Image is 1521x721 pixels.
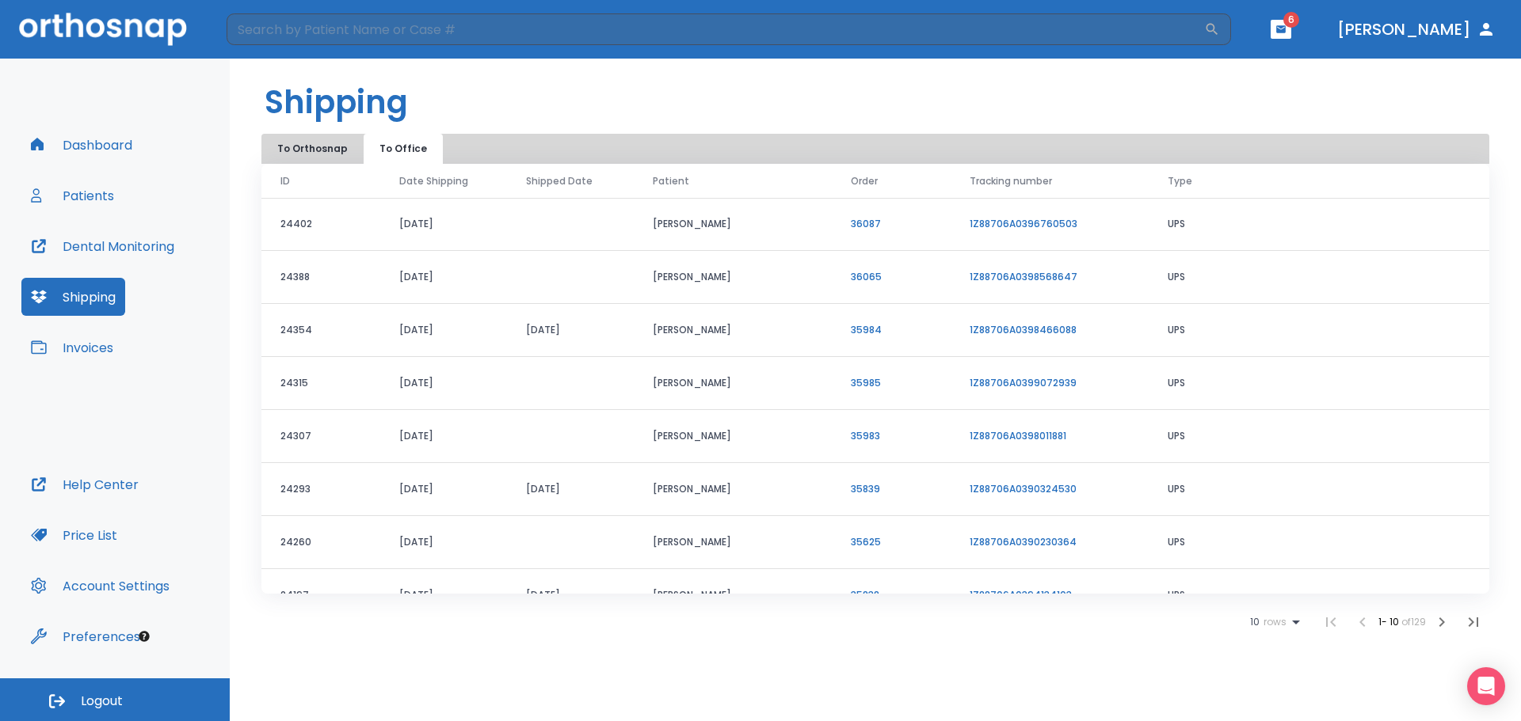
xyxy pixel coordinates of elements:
[21,516,127,554] button: Price List
[380,463,507,516] td: [DATE]
[261,198,380,251] td: 24402
[851,429,880,442] a: 35983
[851,376,881,389] a: 35985
[399,174,468,188] span: Date Shipping
[380,357,507,410] td: [DATE]
[1149,304,1489,357] td: UPS
[19,13,187,45] img: Orthosnap
[380,516,507,569] td: [DATE]
[261,251,380,304] td: 24388
[261,516,380,569] td: 24260
[261,463,380,516] td: 24293
[21,126,142,164] button: Dashboard
[1260,617,1287,628] span: rows
[1149,410,1489,463] td: UPS
[21,328,123,366] button: Invoices
[137,629,151,643] div: Tooltip anchor
[1149,569,1489,622] td: UPS
[1149,198,1489,251] td: UPS
[261,357,380,410] td: 24315
[227,13,1204,45] input: Search by Patient Name or Case #
[970,270,1077,283] a: 1Z88706A0398568647
[1149,516,1489,569] td: UPS
[851,217,881,230] a: 36087
[970,429,1066,442] a: 1Z88706A0398011881
[970,482,1077,495] a: 1Z88706A0390324530
[21,176,124,214] button: Patients
[634,198,832,251] td: [PERSON_NAME]
[970,174,1052,188] span: Tracking number
[21,278,125,316] button: Shipping
[970,217,1077,230] a: 1Z88706A0396760503
[265,78,408,126] h1: Shipping
[970,376,1077,389] a: 1Z88706A0399072939
[261,410,380,463] td: 24307
[1467,667,1505,705] div: Open Intercom Messenger
[265,134,446,164] div: tabs
[507,304,634,357] td: [DATE]
[851,535,881,548] a: 35625
[380,410,507,463] td: [DATE]
[380,198,507,251] td: [DATE]
[1401,615,1426,628] span: of 129
[507,463,634,516] td: [DATE]
[634,569,832,622] td: [PERSON_NAME]
[851,323,882,336] a: 35984
[1378,615,1401,628] span: 1 - 10
[1283,12,1299,28] span: 6
[265,134,360,164] button: To Orthosnap
[21,465,148,503] button: Help Center
[380,304,507,357] td: [DATE]
[634,516,832,569] td: [PERSON_NAME]
[1149,251,1489,304] td: UPS
[21,617,150,655] button: Preferences
[81,693,123,710] span: Logout
[261,569,380,622] td: 24197
[1168,174,1192,188] span: Type
[280,174,290,188] span: ID
[634,410,832,463] td: [PERSON_NAME]
[364,134,443,164] button: To Office
[851,270,882,283] a: 36065
[851,482,880,495] a: 35839
[634,251,832,304] td: [PERSON_NAME]
[1331,15,1502,44] button: [PERSON_NAME]
[851,174,878,188] span: Order
[526,174,593,188] span: Shipped Date
[970,588,1072,601] a: 1Z88706A0394134103
[380,251,507,304] td: [DATE]
[1149,463,1489,516] td: UPS
[1250,617,1260,628] span: 10
[851,588,879,601] a: 35838
[507,569,634,622] td: [DATE]
[1149,357,1489,410] td: UPS
[634,357,832,410] td: [PERSON_NAME]
[21,227,184,265] button: Dental Monitoring
[261,304,380,357] td: 24354
[634,304,832,357] td: [PERSON_NAME]
[970,535,1077,548] a: 1Z88706A0390230364
[21,567,179,605] button: Account Settings
[653,174,689,188] span: Patient
[970,323,1077,336] a: 1Z88706A0398466088
[380,569,507,622] td: [DATE]
[634,463,832,516] td: [PERSON_NAME]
